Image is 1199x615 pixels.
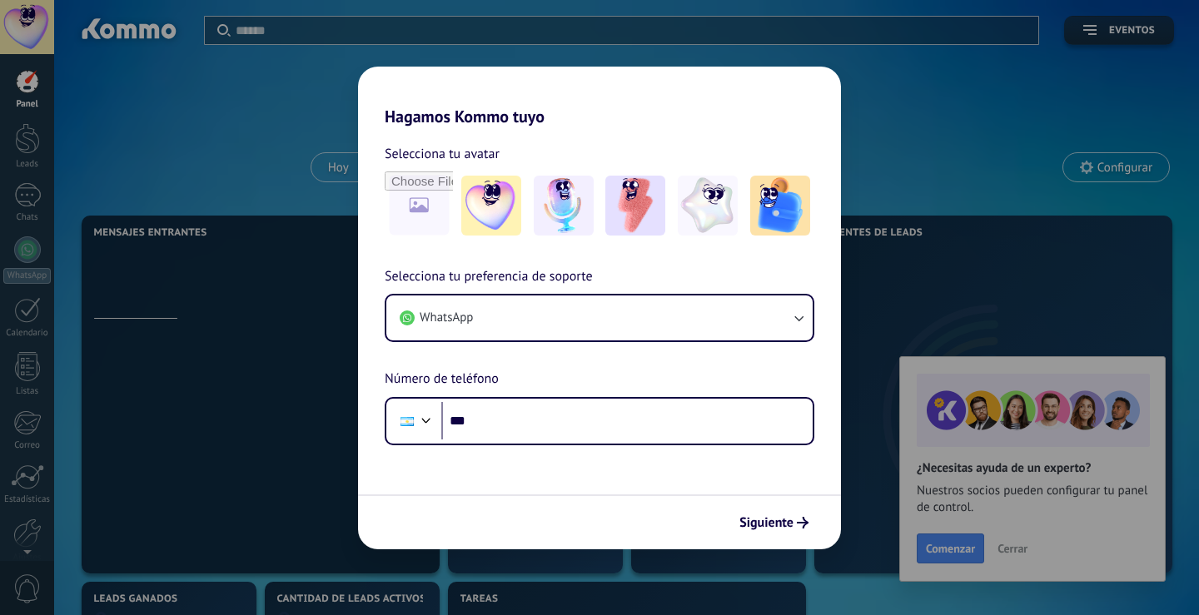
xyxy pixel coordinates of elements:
[391,404,423,439] div: Argentina: + 54
[358,67,841,126] h2: Hagamos Kommo tuyo
[461,176,521,236] img: -1.jpeg
[739,517,794,528] span: Siguiente
[678,176,738,236] img: -4.jpeg
[605,176,665,236] img: -3.jpeg
[750,176,810,236] img: -5.jpeg
[534,176,594,236] img: -2.jpeg
[386,295,813,340] button: WhatsApp
[732,508,816,537] button: Siguiente
[385,143,500,165] span: Selecciona tu avatar
[385,266,593,288] span: Selecciona tu preferencia de soporte
[420,310,473,326] span: WhatsApp
[385,369,499,390] span: Número de teléfono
